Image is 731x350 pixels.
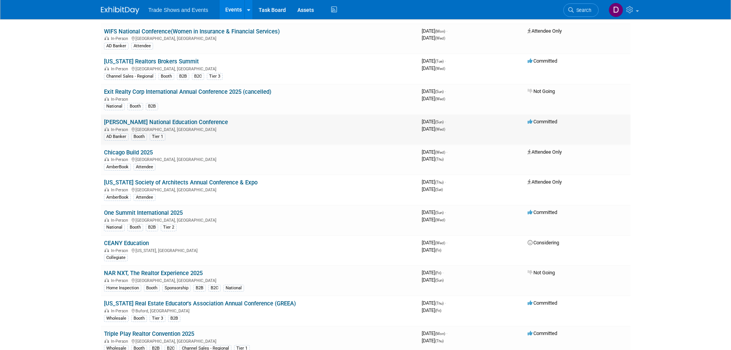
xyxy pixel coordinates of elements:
[528,330,557,336] span: Committed
[528,179,562,185] span: Attendee Only
[422,247,441,253] span: [DATE]
[422,209,446,215] span: [DATE]
[207,73,223,80] div: Tier 3
[104,88,271,95] a: Exit Realty Corp International Annual Conference 2025 (cancelled)
[422,149,447,155] span: [DATE]
[422,186,443,192] span: [DATE]
[104,218,109,222] img: In-Person Event
[528,58,557,64] span: Committed
[528,88,555,94] span: Not Going
[104,126,416,132] div: [GEOGRAPHIC_DATA], [GEOGRAPHIC_DATA]
[150,315,165,322] div: Tier 3
[445,58,446,64] span: -
[422,156,444,162] span: [DATE]
[127,103,143,110] div: Booth
[104,224,125,231] div: National
[111,97,130,102] span: In-Person
[435,59,444,63] span: (Tue)
[528,149,562,155] span: Attendee Only
[435,309,441,313] span: (Fri)
[104,133,129,140] div: AD Banker
[111,187,130,192] span: In-Person
[422,35,445,41] span: [DATE]
[435,211,444,215] span: (Sun)
[150,133,165,140] div: Tier 1
[104,338,416,344] div: [GEOGRAPHIC_DATA], [GEOGRAPHIC_DATA]
[111,127,130,132] span: In-Person
[422,96,445,101] span: [DATE]
[435,36,445,40] span: (Wed)
[104,270,203,277] a: NAR NXT, The Realtor Experience 2025
[104,277,416,283] div: [GEOGRAPHIC_DATA], [GEOGRAPHIC_DATA]
[208,285,221,292] div: B2C
[435,180,444,184] span: (Thu)
[104,149,153,156] a: Chicago Build 2025
[104,254,128,261] div: Collegiate
[104,309,109,312] img: In-Person Event
[422,88,446,94] span: [DATE]
[111,309,130,314] span: In-Person
[422,270,444,275] span: [DATE]
[111,339,130,344] span: In-Person
[104,103,125,110] div: National
[149,7,208,13] span: Trade Shows and Events
[111,218,130,223] span: In-Person
[609,3,623,17] img: Deb Leadbetter
[104,119,228,126] a: [PERSON_NAME] National Education Conference
[435,187,443,192] span: (Sat)
[435,278,444,282] span: (Sun)
[111,278,130,283] span: In-Person
[111,36,130,41] span: In-Person
[162,285,191,292] div: Sponsorship
[435,90,444,94] span: (Sun)
[422,240,447,245] span: [DATE]
[104,65,416,71] div: [GEOGRAPHIC_DATA], [GEOGRAPHIC_DATA]
[435,150,445,154] span: (Wed)
[146,103,158,110] div: B2B
[435,66,445,71] span: (Wed)
[422,28,447,34] span: [DATE]
[177,73,189,80] div: B2B
[104,127,109,131] img: In-Person Event
[435,120,444,124] span: (Sun)
[104,43,129,50] div: AD Banker
[104,248,109,252] img: In-Person Event
[446,149,447,155] span: -
[422,277,444,283] span: [DATE]
[104,240,149,247] a: CEANY Education
[193,285,206,292] div: B2B
[574,7,591,13] span: Search
[422,300,446,306] span: [DATE]
[104,187,109,191] img: In-Person Event
[445,179,446,185] span: -
[104,73,156,80] div: Channel Sales - Regional
[144,285,160,292] div: Booth
[146,224,158,231] div: B2B
[435,157,444,161] span: (Thu)
[435,29,445,33] span: (Mon)
[134,164,155,171] div: Attendee
[435,248,441,252] span: (Fri)
[528,119,557,124] span: Committed
[435,241,445,245] span: (Wed)
[422,119,446,124] span: [DATE]
[158,73,174,80] div: Booth
[111,248,130,253] span: In-Person
[104,179,257,186] a: [US_STATE] Society of Architects Annual Conference & Expo
[445,209,446,215] span: -
[104,157,109,161] img: In-Person Event
[422,65,445,71] span: [DATE]
[435,127,445,131] span: (Wed)
[104,36,109,40] img: In-Person Event
[101,7,139,14] img: ExhibitDay
[528,209,557,215] span: Committed
[435,332,445,336] span: (Mon)
[435,97,445,101] span: (Wed)
[104,28,280,35] a: WIFS National Conference(Women in Insurance & Financial Services)
[127,224,143,231] div: Booth
[104,194,131,201] div: AmberBook
[168,315,180,322] div: B2B
[442,270,444,275] span: -
[528,240,559,245] span: Considering
[104,209,183,216] a: One Summit International 2025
